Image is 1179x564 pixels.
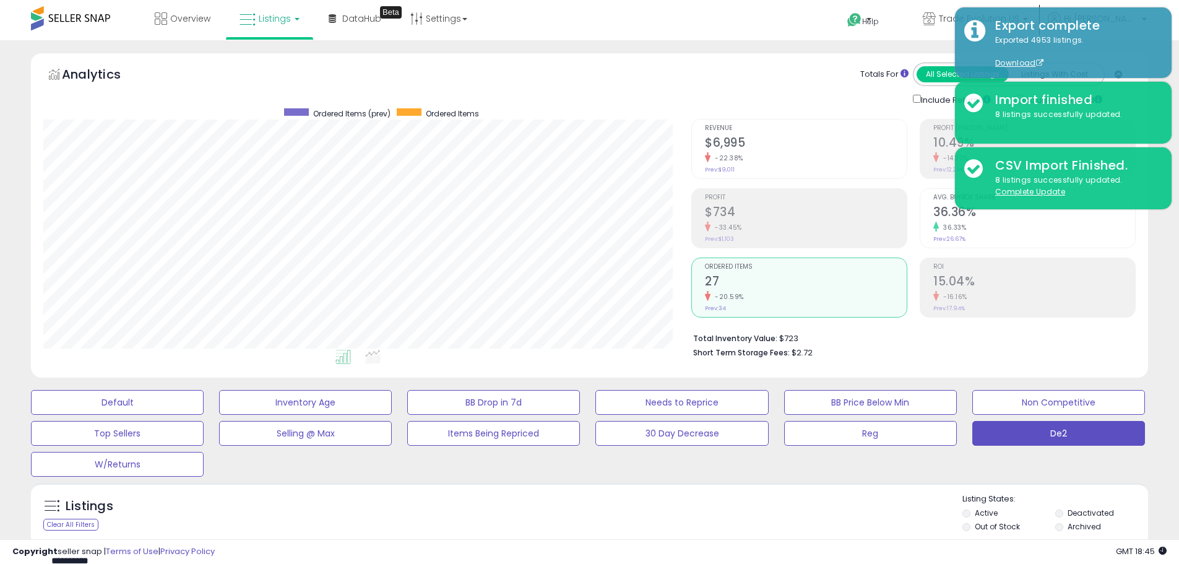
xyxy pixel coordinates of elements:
[426,108,479,119] span: Ordered Items
[219,421,392,446] button: Selling @ Max
[933,264,1135,271] span: ROI
[1068,508,1114,518] label: Deactivated
[62,66,145,86] h5: Analytics
[31,452,204,477] button: W/Returns
[12,546,215,558] div: seller snap | |
[975,521,1020,532] label: Out of Stock
[995,58,1043,68] a: Download
[705,235,734,243] small: Prev: $1,103
[939,223,966,232] small: 36.33%
[342,12,381,25] span: DataHub
[170,12,210,25] span: Overview
[847,12,862,28] i: Get Help
[860,69,909,80] div: Totals For
[407,421,580,446] button: Items Being Repriced
[106,545,158,557] a: Terms of Use
[710,154,743,163] small: -22.38%
[933,274,1135,291] h2: 15.04%
[1068,521,1101,532] label: Archived
[259,12,291,25] span: Listings
[31,421,204,446] button: Top Sellers
[933,166,964,173] small: Prev: 12.24%
[904,92,1006,106] div: Include Returns
[939,154,969,163] small: -14.30%
[705,205,907,222] h2: $734
[784,421,957,446] button: Reg
[972,390,1145,415] button: Non Competitive
[710,292,744,302] small: -20.59%
[12,545,58,557] strong: Copyright
[986,157,1162,175] div: CSV Import Finished.
[705,125,907,132] span: Revenue
[972,421,1145,446] button: De2
[986,175,1162,197] div: 8 listings successfully updated.
[933,125,1135,132] span: Profit [PERSON_NAME]
[862,16,879,27] span: Help
[1116,545,1167,557] span: 2025-09-16 18:45 GMT
[975,508,998,518] label: Active
[784,390,957,415] button: BB Price Below Min
[939,12,1019,25] span: Trade Evolution US
[705,305,726,312] small: Prev: 34
[693,333,777,344] b: Total Inventory Value:
[933,305,965,312] small: Prev: 17.94%
[407,390,580,415] button: BB Drop in 7d
[313,108,391,119] span: Ordered Items (prev)
[31,390,204,415] button: Default
[219,390,392,415] button: Inventory Age
[933,136,1135,152] h2: 10.49%
[986,91,1162,109] div: Import finished
[995,186,1065,197] u: Complete Update
[693,347,790,358] b: Short Term Storage Fees:
[705,274,907,291] h2: 27
[595,390,768,415] button: Needs to Reprice
[380,6,402,19] div: Tooltip anchor
[986,109,1162,121] div: 8 listings successfully updated.
[792,347,813,358] span: $2.72
[939,292,967,302] small: -16.16%
[962,493,1148,505] p: Listing States:
[693,330,1126,345] li: $723
[705,166,735,173] small: Prev: $9,011
[933,235,965,243] small: Prev: 26.67%
[933,205,1135,222] h2: 36.36%
[705,264,907,271] span: Ordered Items
[705,136,907,152] h2: $6,995
[986,17,1162,35] div: Export complete
[710,223,742,232] small: -33.45%
[917,66,1009,82] button: All Selected Listings
[66,498,113,515] h5: Listings
[595,421,768,446] button: 30 Day Decrease
[986,35,1162,69] div: Exported 4953 listings.
[933,194,1135,201] span: Avg. Buybox Share
[43,519,98,531] div: Clear All Filters
[160,545,215,557] a: Privacy Policy
[837,3,903,40] a: Help
[705,194,907,201] span: Profit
